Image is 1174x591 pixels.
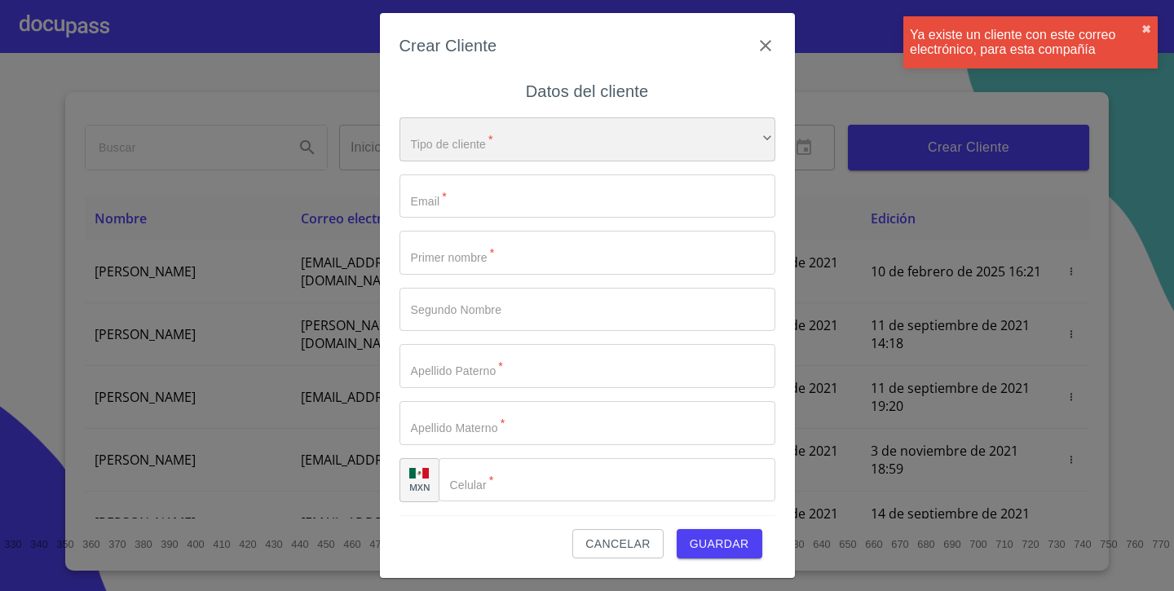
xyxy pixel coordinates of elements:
[910,28,1141,57] div: Ya existe un cliente con este correo electrónico, para esta compañía
[690,534,749,554] span: Guardar
[1141,23,1151,36] button: close
[572,529,663,559] button: Cancelar
[585,534,650,554] span: Cancelar
[409,468,429,479] img: R93DlvwvvjP9fbrDwZeCRYBHk45OWMq+AAOlFVsxT89f82nwPLnD58IP7+ANJEaWYhP0Tx8kkA0WlQMPQsAAgwAOmBj20AXj6...
[409,481,430,493] p: MXN
[526,78,648,104] h6: Datos del cliente
[399,117,775,161] div: ​
[399,33,497,59] h6: Crear Cliente
[677,529,762,559] button: Guardar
